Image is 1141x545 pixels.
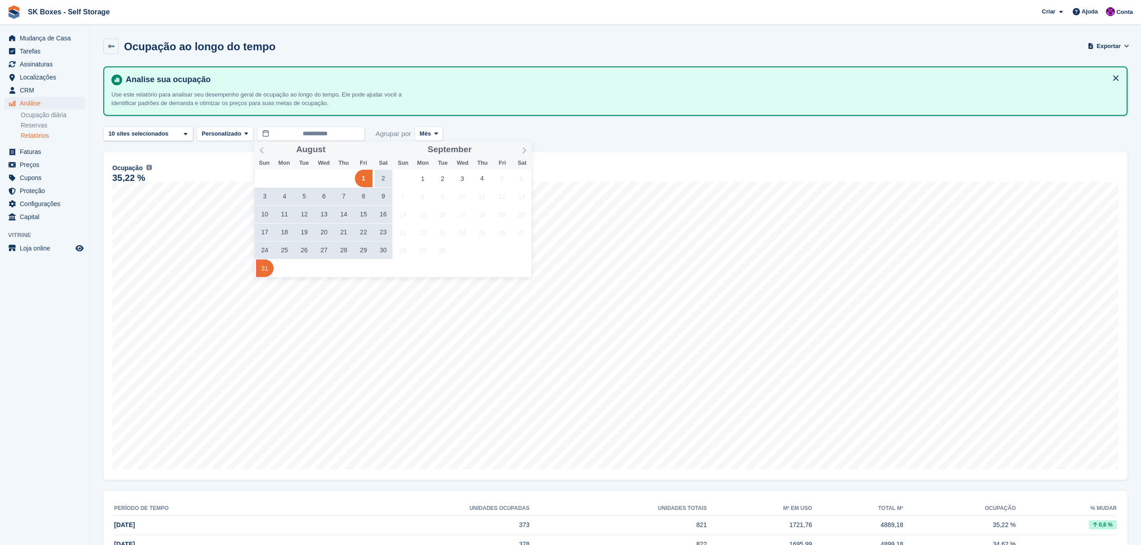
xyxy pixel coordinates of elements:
span: August 14, 2025 [335,206,353,223]
span: August 26, 2025 [296,242,313,259]
span: August 8, 2025 [355,188,372,205]
span: Thu [334,160,354,166]
th: Unidades ocupadas [312,501,530,516]
span: Criar [1042,7,1055,16]
a: SK Boxes - Self Storage [24,4,113,19]
span: Ajuda [1082,7,1098,16]
span: August 31, 2025 [256,259,274,277]
span: August 2, 2025 [375,170,392,187]
span: September 3, 2025 [454,170,471,187]
div: 10 sites selecionados [107,129,172,138]
span: September 10, 2025 [454,188,471,205]
span: September 7, 2025 [394,188,412,205]
span: Proteção [20,185,74,197]
span: August 1, 2025 [355,170,372,187]
td: 4889,18 [812,516,903,535]
td: 35,22 % [903,516,1016,535]
span: August 27, 2025 [315,242,333,259]
span: August 15, 2025 [355,206,372,223]
span: August 12, 2025 [296,206,313,223]
span: Wed [453,160,473,166]
input: Year [472,145,500,154]
span: August 3, 2025 [256,188,274,205]
span: Cupons [20,171,74,184]
span: CRM [20,84,74,97]
span: Sat [512,160,532,166]
span: September 22, 2025 [414,224,432,241]
p: Use este relatório para analisar seu desempenho geral de ocupação ao longo do tempo. Ele pode aju... [111,90,426,108]
span: Localizações [20,71,74,84]
span: August 23, 2025 [375,224,392,241]
span: Sat [373,160,393,166]
a: menu [4,211,85,223]
span: September 27, 2025 [513,224,531,241]
a: menu [4,32,85,44]
span: September 2, 2025 [434,170,451,187]
a: Loja de pré-visualização [74,243,85,254]
a: menu [4,45,85,57]
span: September 11, 2025 [473,188,491,205]
span: Análise [20,97,74,110]
span: August 19, 2025 [296,224,313,241]
span: September 12, 2025 [493,188,511,205]
span: Ocupação [112,163,143,173]
th: Período de tempo [114,501,312,516]
span: September 23, 2025 [434,224,451,241]
button: Exportar [1090,39,1128,53]
span: Conta [1116,8,1133,17]
img: Mateus Cassange [1106,7,1115,16]
span: August 4, 2025 [276,188,293,205]
span: August 18, 2025 [276,224,293,241]
th: % mudar [1016,501,1117,516]
span: Mon [413,160,433,166]
span: September 4, 2025 [473,170,491,187]
a: menu [4,198,85,210]
span: [DATE] [114,521,135,528]
span: August 17, 2025 [256,224,274,241]
span: Fri [492,160,512,166]
span: September 16, 2025 [434,206,451,223]
span: Tue [433,160,453,166]
th: Total m² [812,501,903,516]
span: August 9, 2025 [375,188,392,205]
span: Agrupar por [376,127,411,141]
span: Fri [354,160,373,166]
span: September 8, 2025 [414,188,432,205]
span: September 17, 2025 [454,206,471,223]
span: Personalizado [202,129,241,138]
span: Thu [473,160,492,166]
span: September 5, 2025 [493,170,511,187]
a: menu [4,84,85,97]
img: stora-icon-8386f47178a22dfd0bd8f6a31ec36ba5ce8667c1dd55bd0f319d3a0aa187defe.svg [7,5,21,19]
h4: Analise sua ocupação [122,75,1119,85]
span: August 11, 2025 [276,206,293,223]
span: Wed [314,160,334,166]
td: 373 [312,516,530,535]
span: September 15, 2025 [414,206,432,223]
span: September 14, 2025 [394,206,412,223]
span: Assinaturas [20,58,74,70]
span: September 28, 2025 [394,242,412,259]
th: Ocupação [903,501,1016,516]
img: icon-info-grey-7440780725fd019a000dd9b08b2336e03edf1995a4989e88bcd33f0948082b44.svg [146,165,152,170]
span: August 7, 2025 [335,188,353,205]
button: Mês [415,127,443,141]
a: menu [4,71,85,84]
a: Reservas [21,121,85,130]
span: September [428,145,472,154]
span: September 25, 2025 [473,224,491,241]
span: September 18, 2025 [473,206,491,223]
span: Exportar [1097,42,1120,51]
h2: Ocupação ao longo do tempo [124,40,275,53]
span: August 13, 2025 [315,206,333,223]
a: menu [4,171,85,184]
a: Ocupação diária [21,111,85,119]
span: August 25, 2025 [276,242,293,259]
a: menu [4,185,85,197]
span: Sun [393,160,413,166]
span: Sun [254,160,274,166]
input: Year [325,145,354,154]
span: September 9, 2025 [434,188,451,205]
span: August 30, 2025 [375,242,392,259]
span: September 30, 2025 [434,242,451,259]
